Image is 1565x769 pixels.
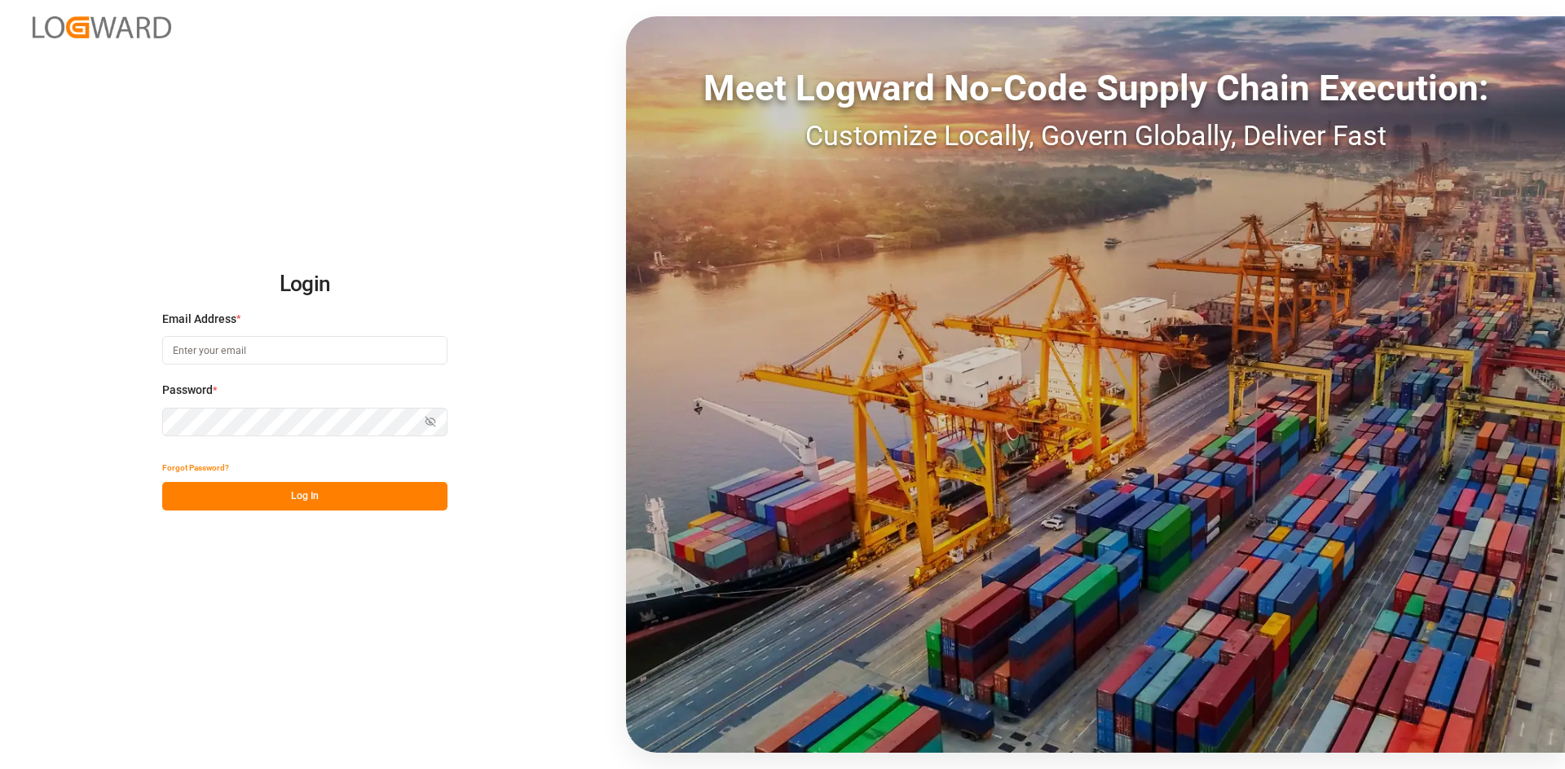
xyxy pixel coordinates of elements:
[162,482,447,510] button: Log In
[162,259,447,311] h2: Login
[162,311,236,328] span: Email Address
[33,16,171,38] img: Logward_new_orange.png
[162,336,447,365] input: Enter your email
[162,453,229,482] button: Forgot Password?
[626,61,1565,115] div: Meet Logward No-Code Supply Chain Execution:
[626,115,1565,157] div: Customize Locally, Govern Globally, Deliver Fast
[162,382,213,399] span: Password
